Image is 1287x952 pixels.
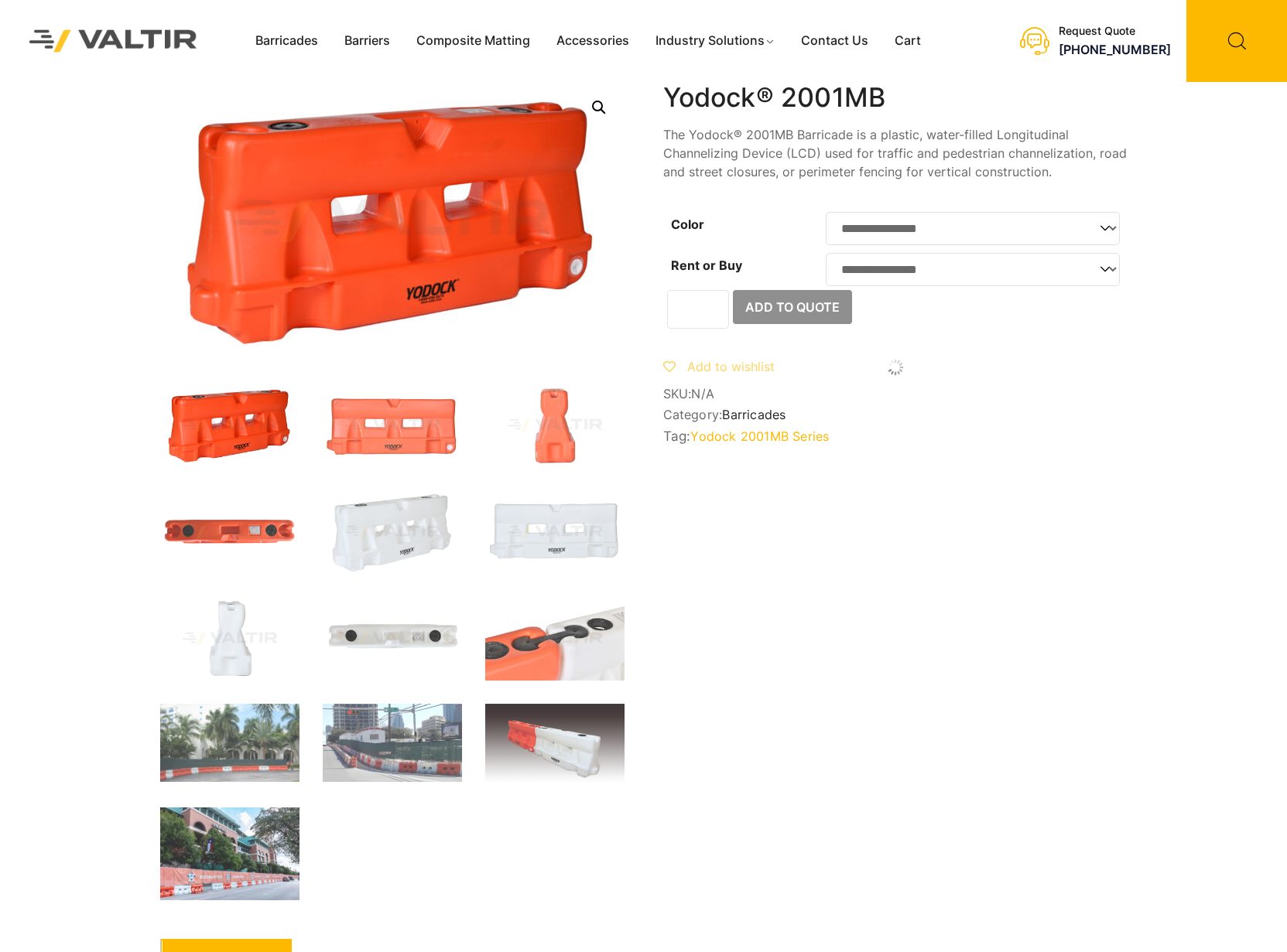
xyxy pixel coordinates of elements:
[663,408,1128,422] span: Category:
[485,384,625,467] img: 2001MB_Org_Side.jpg
[671,258,742,273] label: Rent or Buy
[485,597,625,681] img: 2001MB_Xtra2.jpg
[663,387,1128,401] span: SKU:
[881,29,934,53] a: Cart
[543,29,642,53] a: Accessories
[323,490,462,574] img: 2001MB_Nat_3Q.jpg
[788,29,881,53] a: Contact Us
[12,12,215,70] img: Valtir Rentals
[160,597,300,681] img: 2001MB_Nat_Side.jpg
[1059,42,1171,57] a: [PHONE_NUMBER]
[667,290,729,329] input: Product quantity
[485,704,625,784] img: THR-Yodock-2001MB-6-3-14.png
[722,407,786,422] a: Barricades
[642,29,789,53] a: Industry Solutions
[1059,25,1171,38] div: Request Quote
[323,597,462,681] img: 2001MB_Nat_Top.jpg
[403,29,543,53] a: Composite Matting
[663,428,1128,444] span: Tag:
[663,125,1128,181] p: The Yodock® 2001MB Barricade is a plastic, water-filled Longitudinal Channelizing Device (LCD) us...
[323,704,462,782] img: yodock_2001mb-pedestrian.jpg
[671,217,704,232] label: Color
[242,29,331,53] a: Barricades
[160,490,300,574] img: 2001MB_Org_Top.jpg
[690,428,829,444] a: Yodock 2001MB Series
[160,807,300,900] img: Rentals-Astros-Barricades-Valtir.jpg
[160,384,300,467] img: 2001MB_Org_3Q.jpg
[485,490,625,574] img: 2001MB_Nat_Front.jpg
[323,384,462,467] img: 2001MB_Org_Front.jpg
[691,386,714,401] span: N/A
[733,290,852,324] button: Add to Quote
[331,29,403,53] a: Barriers
[160,704,300,782] img: Hard-Rock-Casino-FL-Fence-Panel-2001MB-barricades.png
[663,82,1128,114] h1: Yodock® 2001MB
